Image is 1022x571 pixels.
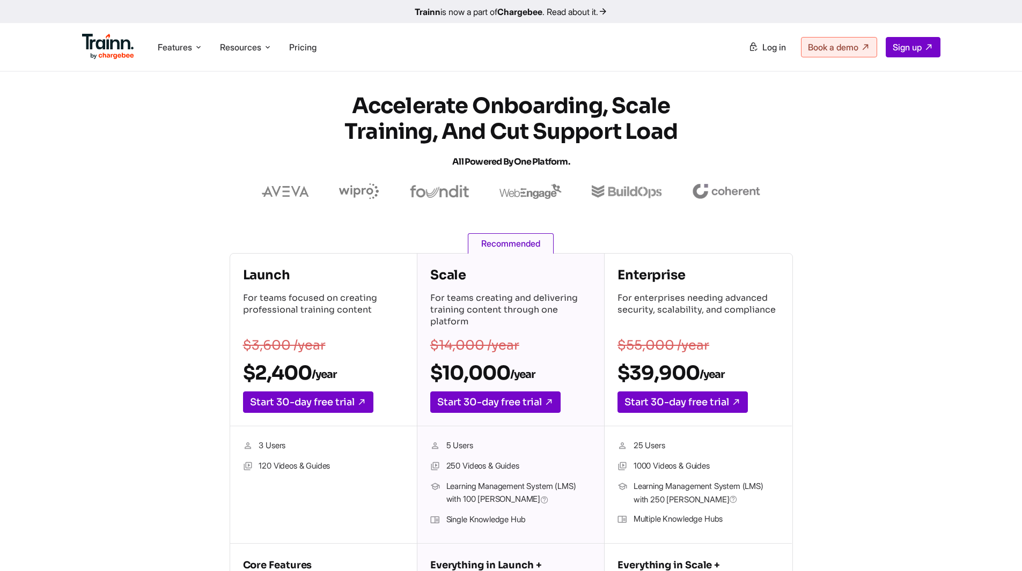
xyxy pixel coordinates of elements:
p: For teams focused on creating professional training content [243,292,404,330]
span: Learning Management System (LMS) with 250 [PERSON_NAME] [634,480,779,506]
span: Resources [220,41,261,53]
h2: $39,900 [617,361,779,385]
a: Pricing [289,42,317,53]
sub: /year [700,368,724,381]
span: Learning Management System (LMS) with 100 [PERSON_NAME] [446,480,591,507]
img: wipro logo [339,183,379,199]
li: 1000 Videos & Guides [617,459,779,473]
span: Log in [762,42,786,53]
p: For enterprises needing advanced security, scalability, and compliance [617,292,779,330]
span: Book a demo [808,42,858,53]
li: 120 Videos & Guides [243,459,404,473]
h4: Enterprise [617,266,779,284]
a: Book a demo [801,37,877,57]
h4: Launch [243,266,404,284]
a: Start 30-day free trial [243,391,373,413]
s: $3,600 /year [243,337,326,353]
img: foundit logo [409,185,469,198]
span: Recommended [468,233,554,254]
img: aveva logo [262,186,309,197]
li: Single Knowledge Hub [430,513,591,527]
s: $55,000 /year [617,337,709,353]
span: All Powered by One Platform. [452,156,570,167]
span: Sign up [893,42,922,53]
li: 5 Users [430,439,591,453]
li: Multiple Knowledge Hubs [617,513,779,526]
h1: Accelerate Onboarding, Scale Training, and Cut Support Load [318,93,704,175]
s: $14,000 /year [430,337,519,353]
img: Trainn Logo [82,34,135,60]
b: Chargebee [497,6,542,17]
h2: $2,400 [243,361,404,385]
img: coherent logo [692,184,760,199]
sub: /year [510,368,535,381]
p: For teams creating and delivering training content through one platform [430,292,591,330]
h4: Scale [430,266,591,284]
li: 250 Videos & Guides [430,459,591,473]
li: 3 Users [243,439,404,453]
a: Log in [742,38,792,57]
b: Trainn [415,6,440,17]
a: Start 30-day free trial [617,391,748,413]
h2: $10,000 [430,361,591,385]
a: Start 30-day free trial [430,391,561,413]
span: Features [158,41,192,53]
img: buildops logo [592,185,662,198]
a: Sign up [886,37,940,57]
li: 25 Users [617,439,779,453]
img: webengage logo [499,184,562,199]
sub: /year [312,368,336,381]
